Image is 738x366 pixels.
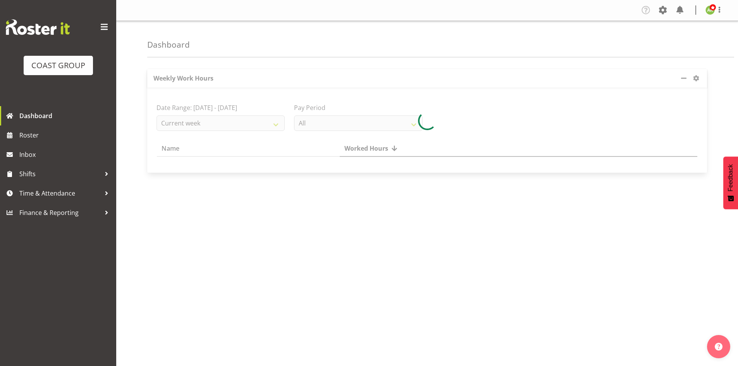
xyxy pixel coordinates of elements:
img: angela-kerrigan9606.jpg [705,5,715,15]
span: Finance & Reporting [19,207,101,218]
span: Inbox [19,149,112,160]
h4: Dashboard [147,40,190,49]
img: help-xxl-2.png [715,343,723,351]
span: Shifts [19,168,101,180]
button: Feedback - Show survey [723,156,738,209]
img: Rosterit website logo [6,19,70,35]
span: Feedback [727,164,734,191]
span: Roster [19,129,112,141]
span: Time & Attendance [19,187,101,199]
span: Dashboard [19,110,112,122]
div: COAST GROUP [31,60,85,71]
